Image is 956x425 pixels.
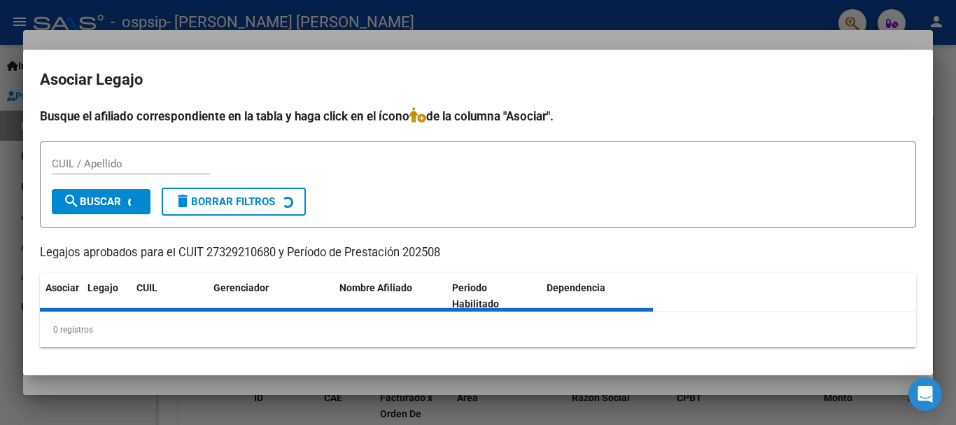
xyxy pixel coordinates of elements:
div: 0 registros [40,312,916,347]
mat-icon: delete [174,193,191,209]
datatable-header-cell: CUIL [131,273,208,319]
datatable-header-cell: Gerenciador [208,273,334,319]
span: Periodo Habilitado [452,282,499,309]
span: CUIL [136,282,157,293]
button: Buscar [52,189,150,214]
button: Borrar Filtros [162,188,306,216]
span: Gerenciador [213,282,269,293]
mat-icon: search [63,193,80,209]
datatable-header-cell: Dependencia [541,273,654,319]
p: Legajos aprobados para el CUIT 27329210680 y Período de Prestación 202508 [40,244,916,262]
datatable-header-cell: Asociar [40,273,82,319]
div: Open Intercom Messenger [908,377,942,411]
span: Buscar [63,195,121,208]
h4: Busque el afiliado correspondiente en la tabla y haga click en el ícono de la columna "Asociar". [40,107,916,125]
span: Dependencia [547,282,605,293]
datatable-header-cell: Legajo [82,273,131,319]
span: Asociar [45,282,79,293]
datatable-header-cell: Periodo Habilitado [447,273,541,319]
span: Nombre Afiliado [339,282,412,293]
datatable-header-cell: Nombre Afiliado [334,273,447,319]
span: Legajo [87,282,118,293]
span: Borrar Filtros [174,195,275,208]
h2: Asociar Legajo [40,67,916,93]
